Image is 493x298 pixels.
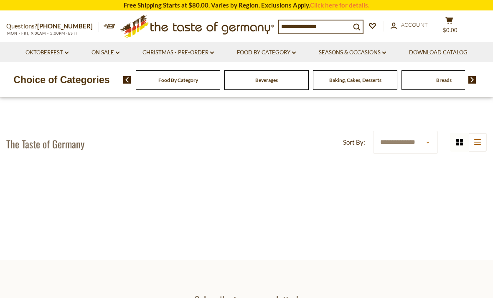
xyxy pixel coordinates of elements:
a: Account [391,20,428,30]
a: On Sale [91,48,119,57]
a: Breads [436,77,452,83]
span: MON - FRI, 9:00AM - 5:00PM (EST) [6,31,77,36]
p: Questions? [6,21,99,32]
h1: The Taste of Germany [6,138,84,150]
a: Oktoberfest [25,48,69,57]
img: previous arrow [123,76,131,84]
a: Seasons & Occasions [319,48,386,57]
a: Download Catalog [409,48,468,57]
a: Food By Category [237,48,296,57]
button: $0.00 [437,16,462,37]
a: [PHONE_NUMBER] [37,22,93,30]
a: Food By Category [158,77,198,83]
a: Click here for details. [310,1,369,9]
a: Baking, Cakes, Desserts [329,77,381,83]
span: $0.00 [443,27,457,33]
img: next arrow [468,76,476,84]
label: Sort By: [343,137,365,148]
a: Christmas - PRE-ORDER [142,48,214,57]
span: Account [401,21,428,28]
a: Beverages [255,77,278,83]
